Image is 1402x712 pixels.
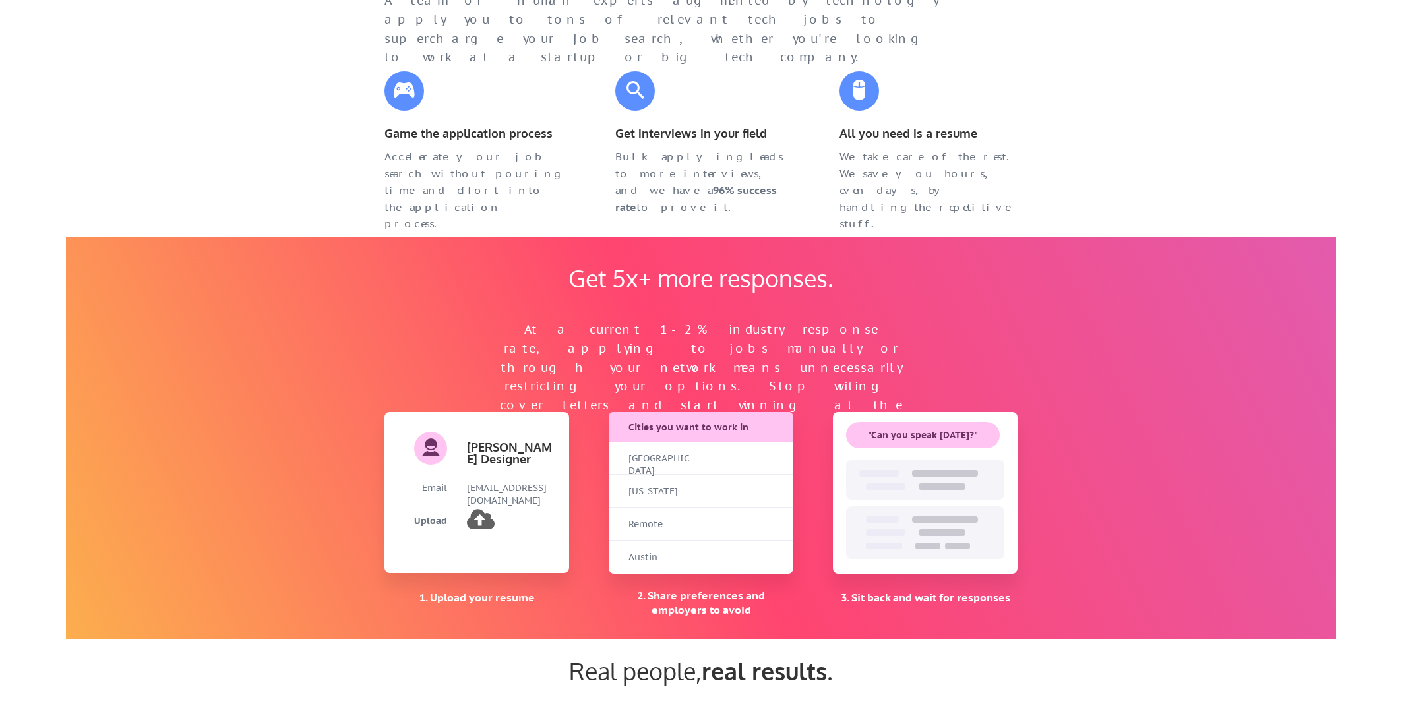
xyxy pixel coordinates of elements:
[467,441,553,465] div: [PERSON_NAME] Designer
[384,590,569,605] div: 1. Upload your resume
[384,482,447,495] div: Email
[839,148,1018,233] div: We take care of the rest. We save you hours, even days, by handling the repetitive stuff.
[384,515,447,528] div: Upload
[628,551,694,564] div: Austin
[628,518,694,531] div: Remote
[846,429,1000,442] div: "Can you speak [DATE]?"
[384,148,563,233] div: Accelerate your job search without pouring time and effort into the application process.
[628,421,776,434] div: Cities you want to work in
[497,320,905,434] div: At a current 1-2% industry response rate, applying to jobs manually or through your network means...
[615,124,793,143] div: Get interviews in your field
[384,124,563,143] div: Game the application process
[702,656,827,686] strong: real results
[833,590,1018,605] div: 3. Sit back and wait for responses
[628,452,694,478] div: [GEOGRAPHIC_DATA]
[384,657,1018,685] div: Real people, .
[556,264,846,292] div: Get 5x+ more responses.
[615,183,779,214] strong: 96% success rate
[615,148,793,216] div: Bulk applying leads to more interviews, and we have a to prove it.
[467,482,556,508] div: [EMAIL_ADDRESS][DOMAIN_NAME]
[628,485,694,498] div: [US_STATE]
[609,588,793,618] div: 2. Share preferences and employers to avoid
[839,124,1018,143] div: All you need is a resume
